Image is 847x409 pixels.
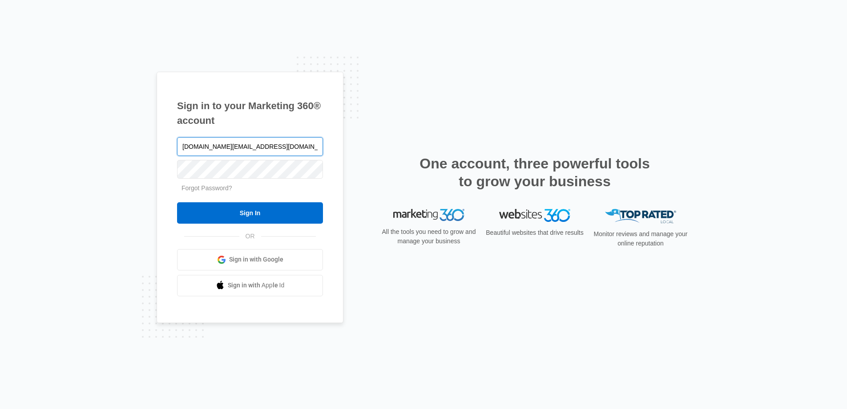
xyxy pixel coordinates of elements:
span: Sign in with Apple Id [228,281,285,290]
img: Websites 360 [499,209,570,222]
h2: One account, three powerful tools to grow your business [417,155,653,190]
input: Sign In [177,202,323,224]
span: Sign in with Google [229,255,283,264]
a: Sign in with Google [177,249,323,270]
a: Forgot Password? [181,184,232,192]
img: Top Rated Local [605,209,676,224]
h1: Sign in to your Marketing 360® account [177,98,323,128]
p: Monitor reviews and manage your online reputation [591,229,690,248]
span: OR [239,232,261,241]
p: Beautiful websites that drive results [485,228,585,237]
a: Sign in with Apple Id [177,275,323,296]
img: Marketing 360 [393,209,464,221]
p: All the tools you need to grow and manage your business [379,227,479,246]
input: Email [177,137,323,156]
